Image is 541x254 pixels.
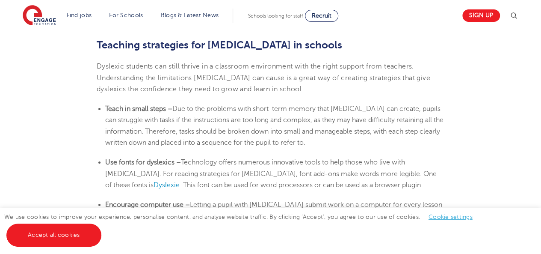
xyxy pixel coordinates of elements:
[305,10,338,22] a: Recruit
[429,214,473,220] a: Cookie settings
[6,224,101,247] a: Accept all cookies
[105,158,437,189] span: Technology offers numerous innovative tools to help those who live with [MEDICAL_DATA]. For readi...
[462,9,500,22] a: Sign up
[105,105,172,113] b: Teach in small steps –
[105,105,443,146] span: Due to the problems with short-term memory that [MEDICAL_DATA] can create, pupils can struggle wi...
[109,12,143,18] a: For Schools
[185,201,190,209] b: –
[97,39,342,51] b: Teaching strategies for [MEDICAL_DATA] in schools
[105,201,183,209] b: Encourage computer use
[312,12,331,19] span: Recruit
[248,13,303,19] span: Schools looking for staff
[67,12,92,18] a: Find jobs
[4,214,481,238] span: We use cookies to improve your experience, personalise content, and analyse website traffic. By c...
[154,181,180,189] a: Dyslexie
[105,201,442,231] span: Letting a pupil with [MEDICAL_DATA] submit work on a computer for every lesson is advised, as han...
[23,5,56,27] img: Engage Education
[105,158,181,166] b: Use fonts for dyslexics –
[180,181,421,189] span: . This font can be used for word processors or can be used as a browser plugin
[161,12,219,18] a: Blogs & Latest News
[97,63,430,93] span: Dyslexic students can still thrive in a classroom environment with the right support from teacher...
